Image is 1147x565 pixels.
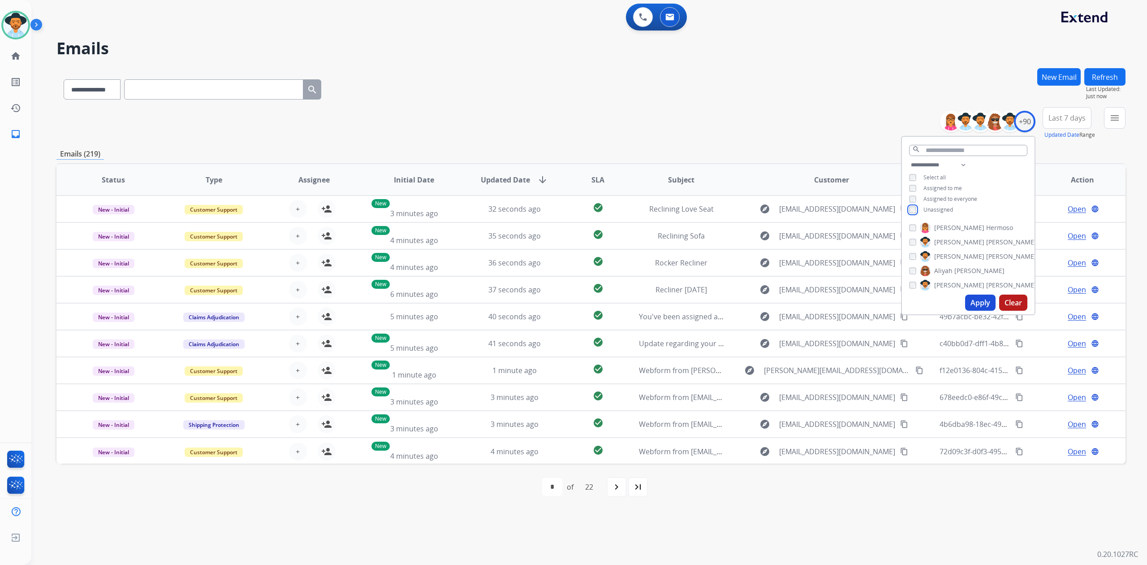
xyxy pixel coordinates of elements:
span: New - Initial [93,259,134,268]
div: of [567,482,573,492]
p: New [371,199,390,208]
mat-icon: person_add [321,446,332,457]
span: 4 minutes ago [390,235,438,245]
span: New - Initial [93,205,134,214]
button: + [289,308,307,326]
button: + [289,361,307,379]
span: Reclining Sofa [658,231,705,241]
h2: Emails [56,39,1125,57]
button: Clear [999,295,1027,311]
span: Customer Support [185,232,243,241]
span: New - Initial [93,420,134,430]
span: Webform from [EMAIL_ADDRESS][DOMAIN_NAME] on [DATE] [639,392,842,402]
span: [EMAIL_ADDRESS][DOMAIN_NAME] [779,311,895,322]
span: SLA [591,174,604,185]
span: Recliner [DATE] [655,285,707,295]
span: 32 seconds ago [488,204,541,214]
span: Last Updated: [1086,86,1125,93]
mat-icon: content_copy [900,420,908,428]
span: [PERSON_NAME] [934,238,984,247]
span: 37 seconds ago [488,285,541,295]
span: You've been assigned a new service order: a51d0273-eb77-4554-9d05-f50b59b0648f [639,312,920,322]
mat-icon: explore [759,338,770,349]
span: New - Initial [93,339,134,349]
button: + [289,200,307,218]
mat-icon: content_copy [900,232,908,240]
span: Update regarding your fulfillment method for Service Order: c3b6db7f-7030-4551-a5bf-756a561c1a4b [639,339,980,348]
span: [EMAIL_ADDRESS][DOMAIN_NAME] [779,392,895,403]
span: Claims Adjudication [183,313,245,322]
span: Customer Support [185,286,243,295]
mat-icon: last_page [633,482,643,492]
span: Claims Adjudication [183,339,245,349]
span: Hermoso [986,223,1013,232]
span: [PERSON_NAME] [954,266,1005,275]
th: Action [1025,164,1125,196]
mat-icon: language [1091,339,1099,348]
span: Just now [1086,93,1125,100]
button: + [289,415,307,433]
p: New [371,414,390,423]
span: Customer Support [185,259,243,268]
mat-icon: language [1091,286,1099,294]
mat-icon: explore [759,257,770,268]
span: Webform from [EMAIL_ADDRESS][DOMAIN_NAME] on [DATE] [639,447,842,456]
mat-icon: arrow_downward [537,174,548,185]
mat-icon: content_copy [1015,420,1023,428]
mat-icon: menu [1109,113,1120,123]
p: New [371,387,390,396]
mat-icon: check_circle [593,256,604,267]
mat-icon: content_copy [900,205,908,213]
span: 3 minutes ago [491,392,539,402]
span: 3 minutes ago [491,419,539,429]
span: 35 seconds ago [488,231,541,241]
span: Initial Date [394,174,434,185]
span: [EMAIL_ADDRESS][DOMAIN_NAME] [779,204,895,214]
mat-icon: search [912,145,920,153]
p: New [371,253,390,262]
mat-icon: content_copy [900,313,908,321]
span: Open [1068,257,1086,268]
div: +90 [1014,111,1035,132]
mat-icon: explore [759,204,770,214]
mat-icon: check_circle [593,283,604,294]
mat-icon: language [1091,205,1099,213]
span: + [296,446,300,457]
span: Open [1068,419,1086,430]
span: 4b6dba98-18ec-4981-990b-522f4a125041 [940,419,1077,429]
span: Rocker Recliner [655,258,707,268]
mat-icon: content_copy [1015,366,1023,374]
span: 36 seconds ago [488,258,541,268]
span: New - Initial [93,393,134,403]
mat-icon: check_circle [593,310,604,321]
p: New [371,280,390,289]
mat-icon: person_add [321,338,332,349]
span: 3 minutes ago [390,209,438,218]
span: [EMAIL_ADDRESS][DOMAIN_NAME] [779,446,895,457]
mat-icon: check_circle [593,229,604,240]
span: 40 seconds ago [488,312,541,322]
mat-icon: history [10,103,21,113]
span: 4 minutes ago [390,262,438,272]
span: + [296,365,300,376]
p: Emails (219) [56,148,104,160]
span: 1 minute ago [492,365,537,375]
span: [PERSON_NAME] [934,281,984,290]
span: [PERSON_NAME] [986,238,1036,247]
button: + [289,335,307,352]
span: Assigned to me [923,184,962,192]
span: 49b7acbc-be32-42f7-9f26-2b163e57a988 [940,312,1075,322]
span: [PERSON_NAME] [934,252,984,261]
span: Open [1068,338,1086,349]
mat-icon: check_circle [593,364,604,374]
span: 6 minutes ago [390,289,438,299]
span: New - Initial [93,366,134,376]
span: 72d09c3f-d0f3-4958-a6d9-7340f9827c73 [940,447,1073,456]
span: 3 minutes ago [390,424,438,434]
button: Updated Date [1044,131,1079,139]
span: 1 minute ago [392,370,436,380]
span: Select all [923,174,946,181]
span: f12e0136-804c-415d-8957-24e0fd9060df [940,365,1073,375]
span: New - Initial [93,448,134,457]
span: New - Initial [93,286,134,295]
